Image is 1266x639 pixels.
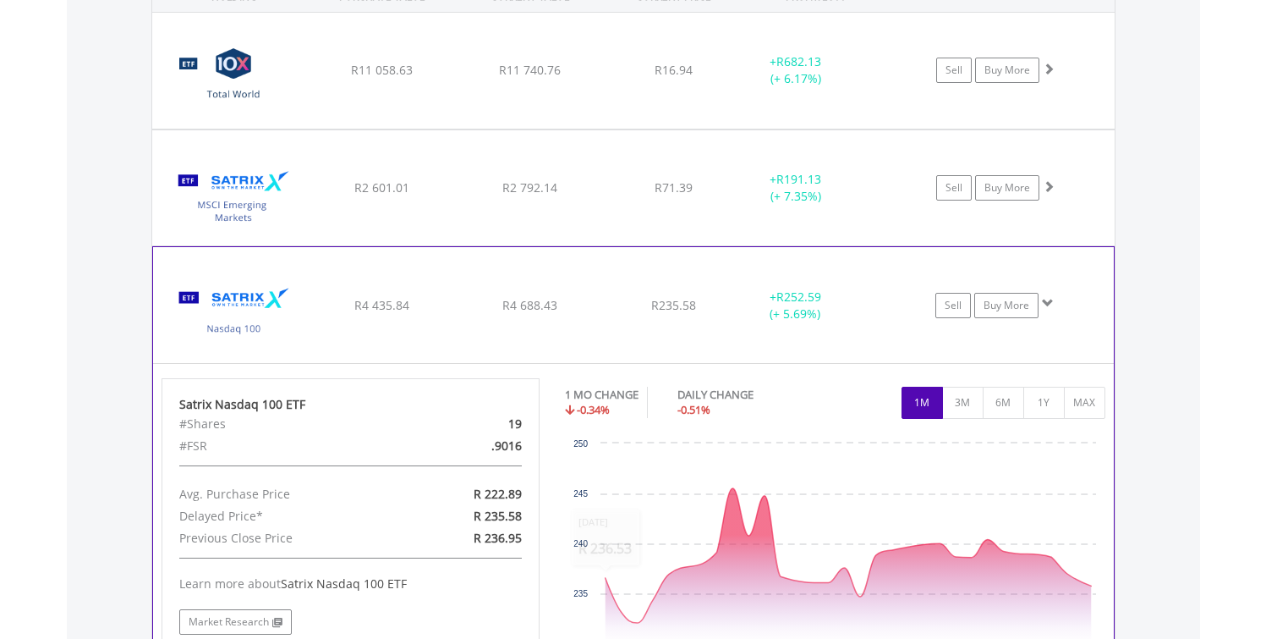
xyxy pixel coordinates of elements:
text: 250 [573,439,588,449]
span: R11 058.63 [351,62,413,78]
span: -0.51% [677,402,710,417]
span: R 222.89 [474,486,522,502]
img: TFSA.GLOBAL.png [161,34,306,124]
span: -0.34% [577,402,610,417]
img: TFSA.STXNDQ.png [162,268,307,358]
text: 245 [573,489,588,499]
div: + (+ 5.69%) [732,289,858,322]
span: R11 740.76 [499,62,561,78]
a: Sell [935,293,971,318]
text: 240 [573,539,588,548]
button: 3M [942,387,984,419]
span: R191.13 [776,171,821,187]
div: Delayed Price* [167,505,412,527]
span: R71.39 [655,179,693,196]
span: Satrix Nasdaq 100 ETF [281,576,407,592]
a: Buy More [974,293,1039,318]
button: 1Y [1023,387,1065,419]
div: + (+ 6.17%) [732,53,860,87]
span: R 236.95 [474,530,522,546]
span: R682.13 [776,53,821,69]
span: R4 435.84 [354,297,409,313]
div: 19 [412,413,534,435]
div: #Shares [167,413,412,435]
div: Avg. Purchase Price [167,483,412,505]
button: 1M [902,387,943,419]
button: MAX [1064,387,1105,419]
span: R 235.58 [474,508,522,524]
div: Satrix Nasdaq 100 ETF [179,396,523,413]
div: #FSR [167,435,412,457]
text: 235 [573,589,588,598]
span: R2 792.14 [502,179,557,196]
span: R252.59 [776,289,821,305]
a: Sell [936,175,972,201]
div: DAILY CHANGE [677,387,813,403]
div: + (+ 7.35%) [732,171,860,205]
a: Buy More [975,58,1039,83]
span: R16.94 [655,62,693,78]
span: R4 688.43 [502,297,557,313]
span: R2 601.01 [354,179,409,196]
div: 1 MO CHANGE [565,387,638,403]
img: TFSA.STXEMG.png [161,151,306,242]
button: 6M [983,387,1024,419]
span: R235.58 [651,297,696,313]
a: Buy More [975,175,1039,201]
div: Learn more about [179,576,523,592]
a: Market Research [179,609,292,635]
div: Previous Close Price [167,527,412,549]
a: Sell [936,58,972,83]
div: .9016 [412,435,534,457]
